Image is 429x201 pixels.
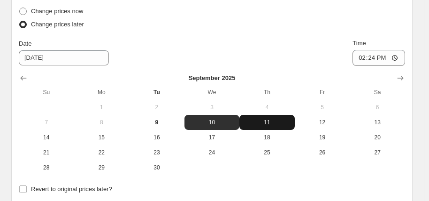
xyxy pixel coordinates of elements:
span: 4 [243,104,291,111]
button: Monday September 1 2025 [74,100,130,115]
span: 28 [23,164,70,171]
span: 10 [188,119,236,126]
button: Friday September 12 2025 [295,115,350,130]
span: 26 [299,149,346,156]
button: Today Tuesday September 9 2025 [129,115,184,130]
button: Monday September 22 2025 [74,145,130,160]
span: Revert to original prices later? [31,185,112,193]
span: Su [23,88,70,96]
button: Saturday September 27 2025 [350,145,405,160]
span: 27 [353,149,401,156]
button: Sunday September 28 2025 [19,160,74,175]
th: Thursday [239,85,295,100]
span: 23 [133,149,181,156]
span: 8 [78,119,126,126]
button: Thursday September 11 2025 [239,115,295,130]
span: 6 [353,104,401,111]
button: Thursday September 25 2025 [239,145,295,160]
th: Sunday [19,85,74,100]
span: 24 [188,149,236,156]
span: 11 [243,119,291,126]
span: Sa [353,88,401,96]
th: Wednesday [184,85,240,100]
span: We [188,88,236,96]
span: 5 [299,104,346,111]
input: 12:00 [352,50,405,66]
th: Saturday [350,85,405,100]
button: Saturday September 6 2025 [350,100,405,115]
span: 14 [23,134,70,141]
button: Tuesday September 23 2025 [129,145,184,160]
span: Th [243,88,291,96]
span: 3 [188,104,236,111]
button: Wednesday September 17 2025 [184,130,240,145]
th: Friday [295,85,350,100]
button: Show next month, October 2025 [394,72,407,85]
button: Saturday September 20 2025 [350,130,405,145]
button: Show previous month, August 2025 [17,72,30,85]
span: 17 [188,134,236,141]
span: Tu [133,88,181,96]
span: 15 [78,134,126,141]
button: Friday September 26 2025 [295,145,350,160]
button: Friday September 19 2025 [295,130,350,145]
th: Tuesday [129,85,184,100]
button: Tuesday September 16 2025 [129,130,184,145]
span: Fr [299,88,346,96]
button: Wednesday September 10 2025 [184,115,240,130]
span: 13 [353,119,401,126]
button: Tuesday September 30 2025 [129,160,184,175]
span: Change prices later [31,21,84,28]
input: 9/9/2025 [19,50,109,65]
span: 30 [133,164,181,171]
button: Friday September 5 2025 [295,100,350,115]
span: 2 [133,104,181,111]
span: 22 [78,149,126,156]
span: 7 [23,119,70,126]
button: Monday September 15 2025 [74,130,130,145]
span: 25 [243,149,291,156]
span: 29 [78,164,126,171]
span: 12 [299,119,346,126]
span: Date [19,40,31,47]
button: Monday September 8 2025 [74,115,130,130]
span: 19 [299,134,346,141]
span: 21 [23,149,70,156]
button: Sunday September 7 2025 [19,115,74,130]
span: 9 [133,119,181,126]
button: Monday September 29 2025 [74,160,130,175]
button: Wednesday September 3 2025 [184,100,240,115]
button: Wednesday September 24 2025 [184,145,240,160]
button: Saturday September 13 2025 [350,115,405,130]
span: Mo [78,88,126,96]
span: 1 [78,104,126,111]
button: Thursday September 18 2025 [239,130,295,145]
span: Change prices now [31,8,83,15]
button: Thursday September 4 2025 [239,100,295,115]
button: Sunday September 14 2025 [19,130,74,145]
span: 20 [353,134,401,141]
span: Time [352,40,366,47]
span: 16 [133,134,181,141]
button: Tuesday September 2 2025 [129,100,184,115]
span: 18 [243,134,291,141]
button: Sunday September 21 2025 [19,145,74,160]
th: Monday [74,85,130,100]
